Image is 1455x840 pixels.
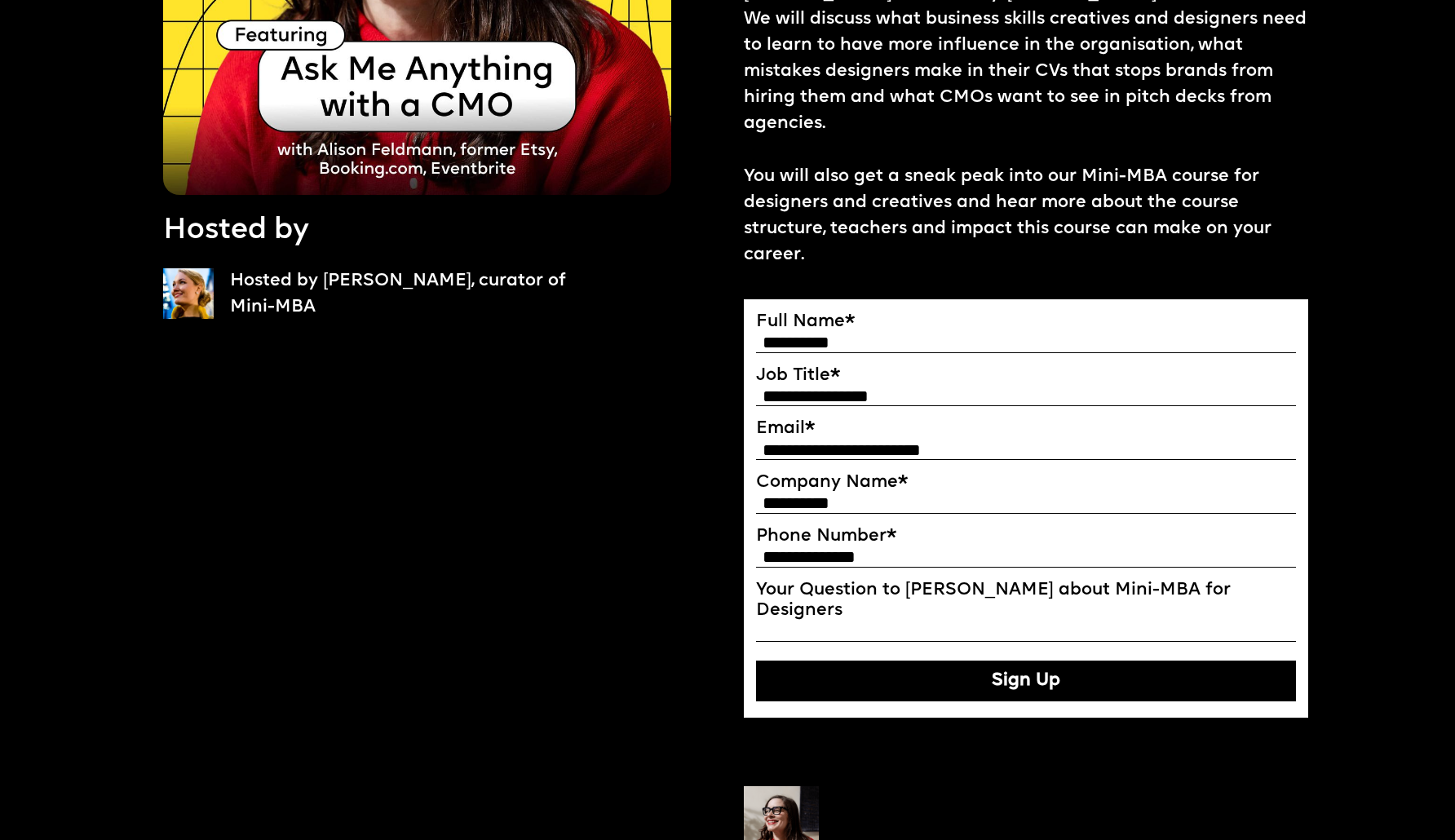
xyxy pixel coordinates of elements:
[756,418,1296,440] label: Email
[756,580,1296,621] label: Your Question to [PERSON_NAME] about Mini-MBA for Designers
[756,365,1296,387] label: Job Title
[230,268,578,321] p: Hosted by [PERSON_NAME], curator of Mini-MBA
[756,526,1296,547] label: Phone Number
[163,211,309,252] p: Hosted by
[756,661,1296,701] button: Sign Up
[756,312,1296,333] label: Full Name
[756,472,1296,493] label: Company Name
